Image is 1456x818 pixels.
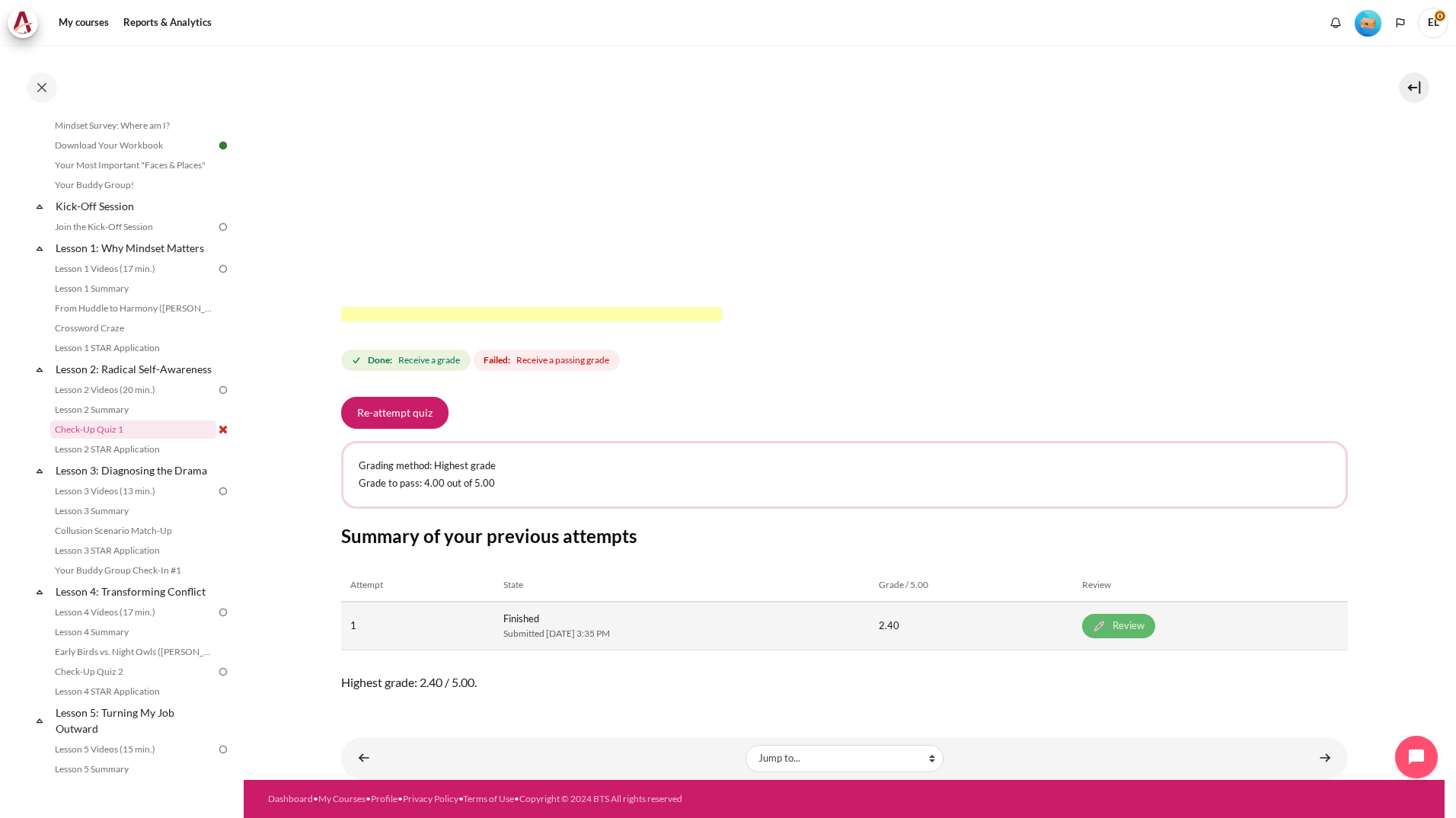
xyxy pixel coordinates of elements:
[516,353,609,367] span: Receive a passing grade
[50,176,216,194] a: Your Buddy Group!
[50,299,216,318] a: From Huddle to Harmony ([PERSON_NAME]'s Story)
[398,353,460,367] span: Receive a grade
[341,347,623,374] div: Completion requirements for Check-Up Quiz 1
[268,793,313,804] a: Dashboard
[50,136,216,155] a: Download Your Workbook
[403,793,458,804] a: Privacy Policy
[50,740,216,759] a: Lesson 5 Videos (15 min.)
[118,8,217,38] a: Reports & Analytics
[368,353,392,367] strong: Done:
[53,196,216,216] a: Kick-Off Session
[12,11,34,34] img: Architeck
[484,353,510,367] strong: Failed:
[53,581,216,602] a: Lesson 4: Transforming Conflict
[32,362,47,377] span: Collapse
[1355,10,1381,37] img: Level #1
[359,459,1330,474] p: Grading method: Highest grade
[50,502,216,520] a: Lesson 3 Summary
[32,199,47,214] span: Collapse
[50,420,216,439] a: Check-Up Quiz 1
[341,569,494,602] th: Attempt
[50,603,216,621] a: Lesson 4 Videos (17 min.)
[50,440,216,459] a: Lesson 2 STAR Application
[341,397,449,429] button: Re-attempt quiz
[32,241,47,256] span: Collapse
[519,793,682,804] a: Copyright © 2024 BTS All rights reserved
[216,139,230,152] img: Done
[50,381,216,399] a: Lesson 2 Videos (20 min.)
[1073,569,1348,602] th: Review
[32,463,47,478] span: Collapse
[341,673,1348,692] span: Highest grade: 2.40 / 5.00.
[371,793,398,804] a: Profile
[32,584,47,599] span: Collapse
[50,643,216,661] a: Early Birds vs. Night Owls ([PERSON_NAME]'s Story)
[341,602,494,650] td: 1
[50,760,216,778] a: Lesson 5 Summary
[53,702,216,739] a: Lesson 5: Turning My Job Outward
[494,602,870,650] td: Finished
[50,260,216,278] a: Lesson 1 Videos (17 min.)
[1389,11,1412,34] button: Languages
[341,524,1348,548] h3: Summary of your previous attempts
[359,476,1330,491] p: Grade to pass: 4.00 out of 5.00
[463,793,514,804] a: Terms of Use
[50,319,216,337] a: Crossword Craze
[50,522,216,540] a: Collusion Scenario Match-Up
[53,8,114,38] a: My courses
[216,743,230,756] img: To do
[50,542,216,560] a: Lesson 3 STAR Application
[216,383,230,397] img: To do
[50,339,216,357] a: Lesson 1 STAR Application
[1324,11,1347,34] div: Show notification window with no new notifications
[50,218,216,236] a: Join the Kick-Off Session
[494,569,870,602] th: State
[53,460,216,481] a: Lesson 3: Diagnosing the Drama
[503,627,861,641] span: Submitted [DATE] 3:35 PM
[1418,8,1448,38] a: User menu
[1355,8,1381,37] div: Level #1
[32,713,47,728] span: Collapse
[268,792,910,806] div: • • • • •
[1082,614,1155,638] a: Review
[216,606,230,619] img: To do
[349,743,379,773] a: ◄ Lesson 2 Summary
[50,156,216,174] a: Your Most Important "Faces & Places"
[50,280,216,298] a: Lesson 1 Summary
[50,117,216,135] a: Mindset Survey: Where am I?
[50,663,216,681] a: Check-Up Quiz 2
[870,602,1073,650] td: 2.40
[216,220,230,234] img: To do
[216,262,230,276] img: To do
[50,682,216,701] a: Lesson 4 STAR Application
[50,401,216,419] a: Lesson 2 Summary
[50,561,216,580] a: Your Buddy Group Check-In #1
[8,8,46,38] a: Architeck Architeck
[870,569,1073,602] th: Grade / 5.00
[216,484,230,498] img: To do
[318,793,366,804] a: My Courses
[1310,743,1340,773] a: Lesson 2 STAR Application ►
[216,423,230,436] img: Failed
[216,665,230,679] img: To do
[50,482,216,500] a: Lesson 3 Videos (13 min.)
[53,359,216,379] a: Lesson 2: Radical Self-Awareness
[1418,8,1448,38] span: EL
[50,623,216,641] a: Lesson 4 Summary
[53,238,216,258] a: Lesson 1: Why Mindset Matters
[1349,8,1387,37] a: Level #1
